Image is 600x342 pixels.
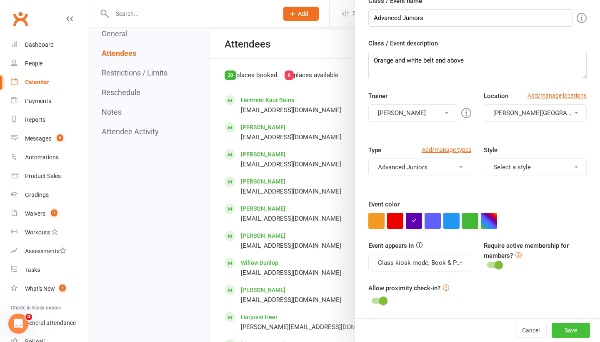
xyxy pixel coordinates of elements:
[11,92,88,111] a: Payments
[368,38,438,48] label: Class / Event description
[25,319,76,326] div: General attendance
[11,223,88,242] a: Workouts
[25,210,45,217] div: Waivers
[11,148,88,167] a: Automations
[368,241,414,251] label: Event appears in
[11,186,88,204] a: Gradings
[59,284,66,292] span: 1
[527,91,587,100] a: Add/manage locations
[51,209,57,216] span: 1
[368,104,457,122] button: [PERSON_NAME]
[25,191,49,198] div: Gradings
[11,111,88,129] a: Reports
[484,145,497,155] label: Style
[25,116,45,123] div: Reports
[25,60,42,67] div: People
[57,134,63,141] span: 6
[368,145,381,155] label: Type
[11,279,88,298] a: What's New1
[11,167,88,186] a: Product Sales
[422,145,471,154] a: Add/manage types
[11,73,88,92] a: Calendar
[368,9,572,27] input: Enter event name
[25,79,49,85] div: Calendar
[25,41,54,48] div: Dashboard
[11,314,88,332] a: General attendance kiosk mode
[25,229,50,236] div: Workouts
[11,261,88,279] a: Tasks
[11,35,88,54] a: Dashboard
[11,242,88,261] a: Assessments
[25,267,40,273] div: Tasks
[11,129,88,148] a: Messages 6
[484,91,508,101] label: Location
[25,285,55,292] div: What's New
[368,91,387,101] label: Trainer
[484,242,569,259] label: Require active membership for members?
[484,158,587,176] button: Select a style
[368,254,471,272] button: Class kiosk mode, Book & Pay, Roll call, Clubworx website calendar and Mobile app
[25,248,66,254] div: Assessments
[25,98,51,104] div: Payments
[25,314,32,320] span: 4
[25,173,61,179] div: Product Sales
[25,154,59,161] div: Automations
[368,199,400,209] label: Event color
[10,8,31,29] a: Clubworx
[25,135,51,142] div: Messages
[11,204,88,223] a: Waivers 1
[8,314,28,334] iframe: Intercom live chat
[484,104,587,122] button: [PERSON_NAME][GEOGRAPHIC_DATA]
[11,54,88,73] a: People
[368,158,471,176] button: Advanced Juniors
[552,323,590,338] button: Save
[515,323,547,338] button: Cancel
[368,283,440,293] label: Allow proximity check-in?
